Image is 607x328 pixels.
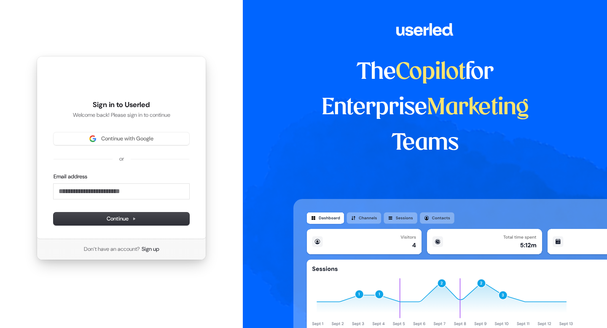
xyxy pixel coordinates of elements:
h1: Sign in to Userled [54,100,189,110]
span: Continue with Google [101,135,153,142]
p: or [119,155,124,163]
span: Copilot [396,62,465,83]
span: Marketing [427,97,529,119]
span: Continue [107,215,136,223]
img: Sign in with Google [89,135,96,142]
h1: The for Enterprise Teams [293,55,557,161]
a: Sign up [142,245,159,253]
p: Welcome back! Please sign in to continue [54,111,189,119]
span: Don’t have an account? [84,245,140,253]
label: Email address [54,173,87,180]
button: Sign in with GoogleContinue with Google [54,132,189,145]
button: Continue [54,212,189,225]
